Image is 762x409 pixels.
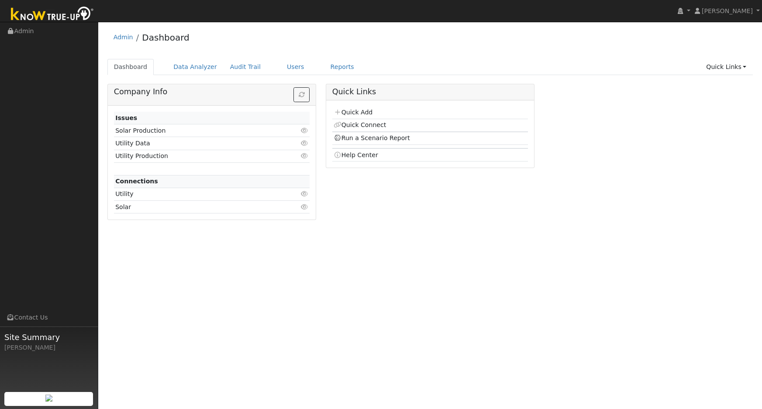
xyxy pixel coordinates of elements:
[332,87,528,96] h5: Quick Links
[334,121,386,128] a: Quick Connect
[142,32,190,43] a: Dashboard
[280,59,311,75] a: Users
[107,59,154,75] a: Dashboard
[334,151,378,158] a: Help Center
[4,343,93,352] div: [PERSON_NAME]
[300,153,308,159] i: Click to view
[300,140,308,146] i: Click to view
[114,201,278,213] td: Solar
[7,5,98,24] img: Know True-Up
[224,59,267,75] a: Audit Trail
[45,395,52,402] img: retrieve
[700,59,753,75] a: Quick Links
[114,124,278,137] td: Solar Production
[300,127,308,134] i: Click to view
[300,191,308,197] i: Click to view
[114,137,278,150] td: Utility Data
[334,134,410,141] a: Run a Scenario Report
[114,150,278,162] td: Utility Production
[702,7,753,14] span: [PERSON_NAME]
[300,204,308,210] i: Click to view
[115,114,137,121] strong: Issues
[334,109,372,116] a: Quick Add
[114,34,133,41] a: Admin
[115,178,158,185] strong: Connections
[167,59,224,75] a: Data Analyzer
[114,87,310,96] h5: Company Info
[4,331,93,343] span: Site Summary
[324,59,361,75] a: Reports
[114,188,278,200] td: Utility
